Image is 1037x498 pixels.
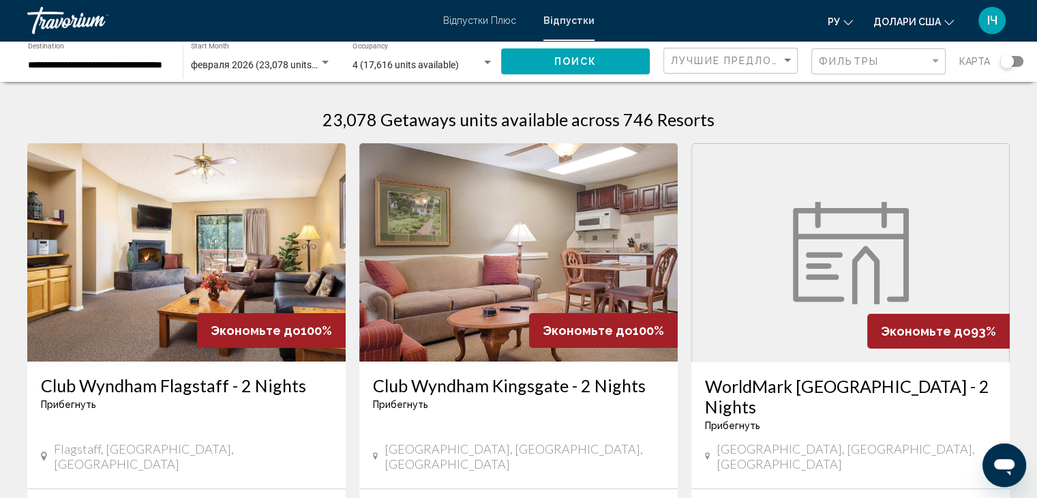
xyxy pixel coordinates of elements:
mat-select: Sort by [671,55,794,67]
span: февраля 2026 (23,078 units available) [191,59,355,70]
span: Экономьте до [211,323,301,338]
a: Траворіум [27,7,430,34]
div: 100% [529,313,678,348]
font: Долари США [873,16,941,27]
span: [GEOGRAPHIC_DATA], [GEOGRAPHIC_DATA], [GEOGRAPHIC_DATA] [385,441,664,471]
span: [GEOGRAPHIC_DATA], [GEOGRAPHIC_DATA], [GEOGRAPHIC_DATA] [717,441,996,471]
img: 0759I01X.jpg [27,143,346,362]
span: Экономьте до [881,324,971,338]
a: Club Wyndham Kingsgate - 2 Nights [373,375,664,396]
div: 93% [867,314,1010,349]
button: Поиск [501,48,650,74]
a: WorldMark [GEOGRAPHIC_DATA] - 2 Nights [705,376,996,417]
iframe: Кнопка для запуску вікна повідомлення [982,443,1026,487]
span: карта [959,52,990,71]
span: Прибегнуть [705,420,760,431]
h1: 23,078 Getaways units available across 746 Resorts [322,109,715,130]
a: Відпустки [543,15,595,26]
button: Меню користувача [974,6,1010,35]
a: Відпустки Плюс [443,15,516,26]
span: Лучшие предложения [671,55,815,66]
span: Экономьте до [543,323,633,338]
span: Прибегнуть [373,399,428,410]
button: Змінити мову [828,12,853,31]
button: Змінити валюту [873,12,954,31]
span: Прибегнуть [41,399,96,410]
div: 100% [197,313,346,348]
span: 4 (17,616 units available) [352,59,459,70]
span: Фильтры [819,56,879,67]
img: week.svg [793,202,909,304]
font: ІЧ [987,13,997,27]
img: 2481I01X.jpg [359,143,678,362]
a: Club Wyndham Flagstaff - 2 Nights [41,375,332,396]
span: Flagstaff, [GEOGRAPHIC_DATA], [GEOGRAPHIC_DATA] [54,441,332,471]
span: Поиск [554,57,597,68]
button: Filter [811,48,946,76]
font: ру [828,16,840,27]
